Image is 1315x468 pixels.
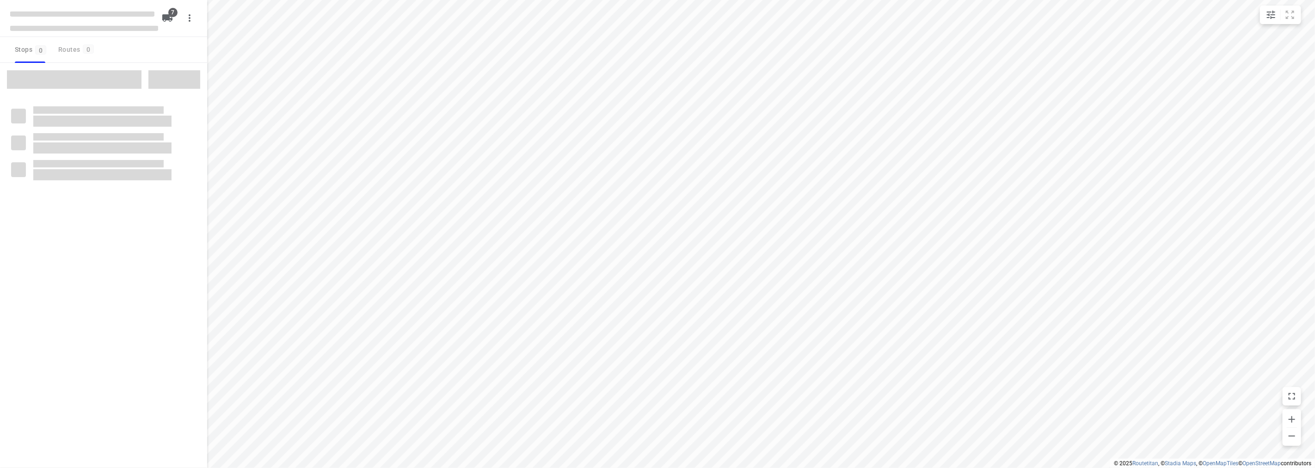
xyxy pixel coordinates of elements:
a: OpenStreetMap [1242,460,1281,467]
a: OpenMapTiles [1203,460,1238,467]
div: small contained button group [1260,6,1301,24]
li: © 2025 , © , © © contributors [1114,460,1311,467]
a: Stadia Maps [1165,460,1196,467]
button: Map settings [1262,6,1280,24]
a: Routetitan [1132,460,1158,467]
